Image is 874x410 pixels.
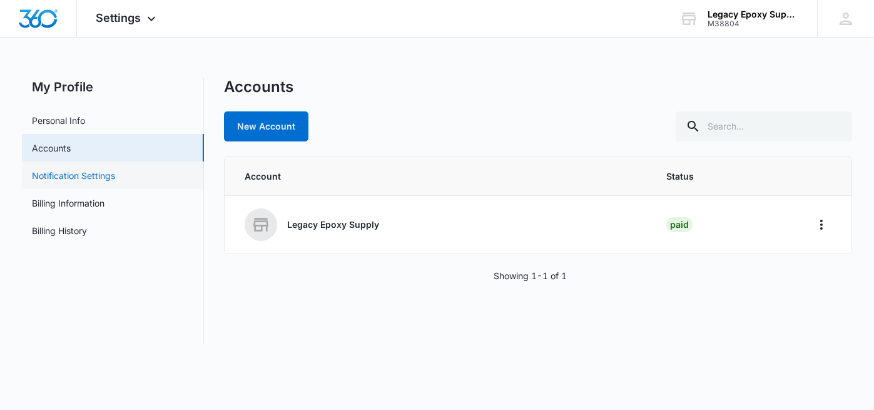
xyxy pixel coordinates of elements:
a: New Account [224,111,308,141]
button: Home [811,215,831,235]
div: account name [708,9,799,19]
h1: Accounts [224,78,293,96]
p: Showing 1-1 of 1 [494,269,567,282]
div: Paid [666,217,693,232]
a: Accounts [32,141,71,155]
span: Settings [96,11,141,24]
a: Notification Settings [32,169,115,182]
h2: My Profile [22,78,204,96]
p: Legacy Epoxy Supply [287,218,379,231]
input: Search... [676,111,852,141]
span: Account [245,170,636,183]
span: Status [666,170,781,183]
div: account id [708,19,799,28]
a: Billing History [32,224,87,237]
a: Billing Information [32,197,104,210]
a: Personal Info [32,114,85,127]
